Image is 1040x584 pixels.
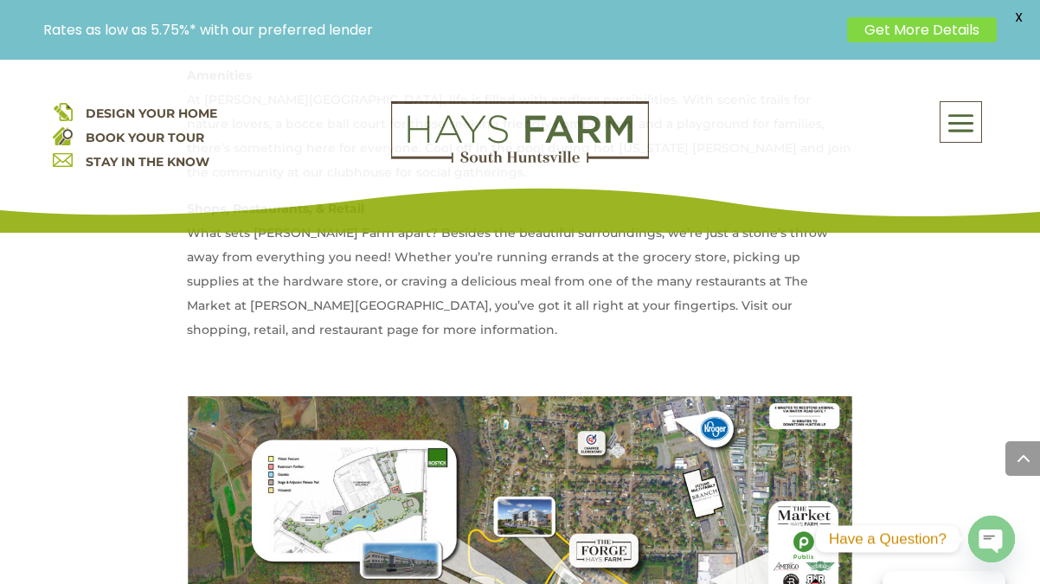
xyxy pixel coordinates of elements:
[86,154,209,170] a: STAY IN THE KNOW
[1005,4,1031,30] span: X
[53,125,73,145] img: book your home tour
[847,17,997,42] a: Get More Details
[86,106,217,121] a: DESIGN YOUR HOME
[187,196,852,354] p: What sets [PERSON_NAME] Farm apart? Besides the beautiful surroundings, we’re just a stone’s thro...
[391,101,649,164] img: Logo
[391,151,649,167] a: hays farm homes huntsville development
[43,22,838,38] p: Rates as low as 5.75%* with our preferred lender
[53,101,73,121] img: design your home
[86,130,204,145] a: BOOK YOUR TOUR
